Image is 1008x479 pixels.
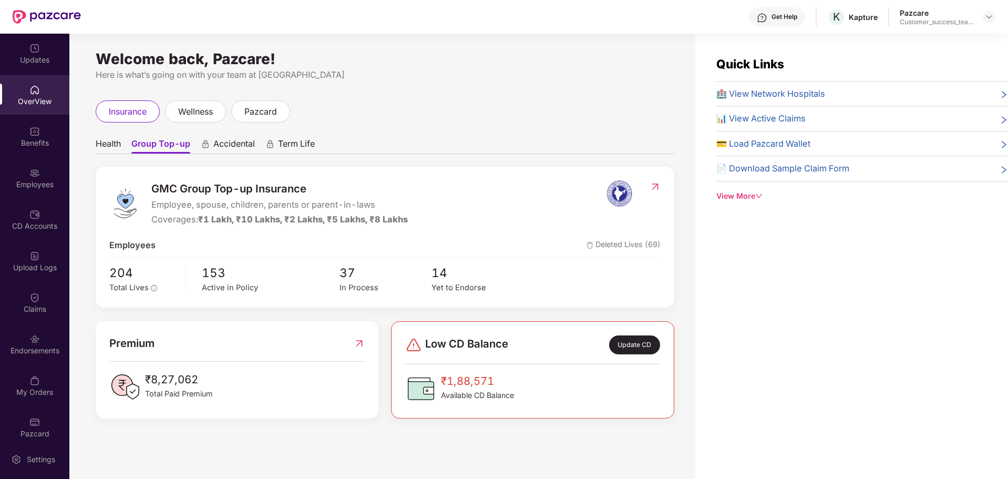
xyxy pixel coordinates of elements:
[131,138,190,154] span: Group Top-up
[244,105,277,118] span: pazcard
[340,263,431,282] span: 37
[109,371,141,403] img: PaidPremiumIcon
[13,10,81,24] img: New Pazcare Logo
[716,87,825,101] span: 🏥 View Network Hospitals
[265,139,275,149] div: animation
[201,139,210,149] div: animation
[29,375,40,386] img: svg+xml;base64,PHN2ZyBpZD0iTXlfT3JkZXJzIiBkYXRhLW5hbWU9Ik15IE9yZGVycyIgeG1sbnM9Imh0dHA6Ly93d3cudz...
[202,282,340,294] div: Active in Policy
[96,138,121,154] span: Health
[109,105,147,118] span: insurance
[29,251,40,261] img: svg+xml;base64,PHN2ZyBpZD0iVXBsb2FkX0xvZ3MiIGRhdGEtbmFtZT0iVXBsb2FkIExvZ3MiIHhtbG5zPSJodHRwOi8vd3...
[849,12,878,22] div: Kapture
[600,180,639,207] img: insurerIcon
[278,138,315,154] span: Term Life
[29,85,40,95] img: svg+xml;base64,PHN2ZyBpZD0iSG9tZSIgeG1sbnM9Imh0dHA6Ly93d3cudzMub3JnLzIwMDAvc3ZnIiB3aWR0aD0iMjAiIG...
[145,388,213,400] span: Total Paid Premium
[11,454,22,465] img: svg+xml;base64,PHN2ZyBpZD0iU2V0dGluZy0yMHgyMCIgeG1sbnM9Imh0dHA6Ly93d3cudzMub3JnLzIwMDAvc3ZnIiB3aW...
[441,373,514,390] span: ₹1,88,571
[772,13,797,21] div: Get Help
[109,283,149,292] span: Total Lives
[1000,89,1008,101] span: right
[109,263,178,282] span: 204
[716,57,784,71] span: Quick Links
[405,373,437,404] img: CDBalanceIcon
[29,43,40,54] img: svg+xml;base64,PHN2ZyBpZD0iVXBkYXRlZCIgeG1sbnM9Imh0dHA6Ly93d3cudzMub3JnLzIwMDAvc3ZnIiB3aWR0aD0iMj...
[24,454,58,465] div: Settings
[900,18,973,26] div: Customer_success_team_lead
[29,417,40,427] img: svg+xml;base64,PHN2ZyBpZD0iUGF6Y2FyZCIgeG1sbnM9Imh0dHA6Ly93d3cudzMub3JnLzIwMDAvc3ZnIiB3aWR0aD0iMj...
[151,213,408,227] div: Coverages:
[202,263,340,282] span: 153
[650,181,661,192] img: RedirectIcon
[151,285,157,291] span: info-circle
[1000,139,1008,151] span: right
[1000,114,1008,126] span: right
[441,390,514,401] span: Available CD Balance
[900,8,973,18] div: Pazcare
[431,282,523,294] div: Yet to Endorse
[198,214,408,225] span: ₹1 Lakh, ₹10 Lakhs, ₹2 Lakhs, ₹5 Lakhs, ₹8 Lakhs
[985,13,993,21] img: svg+xml;base64,PHN2ZyBpZD0iRHJvcGRvd24tMzJ4MzIiIHhtbG5zPSJodHRwOi8vd3d3LnczLm9yZy8yMDAwL3N2ZyIgd2...
[213,138,255,154] span: Accidental
[109,335,155,352] span: Premium
[431,263,523,282] span: 14
[145,371,213,388] span: ₹8,27,062
[29,292,40,303] img: svg+xml;base64,PHN2ZyBpZD0iQ2xhaW0iIHhtbG5zPSJodHRwOi8vd3d3LnczLm9yZy8yMDAwL3N2ZyIgd2lkdGg9IjIwIi...
[716,190,1008,202] div: View More
[96,68,674,81] div: Here is what’s going on with your team at [GEOGRAPHIC_DATA]
[587,239,661,252] span: Deleted Lives (69)
[755,192,763,200] span: down
[425,335,508,354] span: Low CD Balance
[716,162,849,176] span: 📄 Download Sample Claim Form
[29,126,40,137] img: svg+xml;base64,PHN2ZyBpZD0iQmVuZWZpdHMiIHhtbG5zPSJodHRwOi8vd3d3LnczLm9yZy8yMDAwL3N2ZyIgd2lkdGg9Ij...
[609,335,660,354] div: Update CD
[340,282,431,294] div: In Process
[716,137,810,151] span: 💳 Load Pazcard Wallet
[1000,164,1008,176] span: right
[405,337,422,353] img: svg+xml;base64,PHN2ZyBpZD0iRGFuZ2VyLTMyeDMyIiB4bWxucz0iaHR0cDovL3d3dy53My5vcmcvMjAwMC9zdmciIHdpZH...
[178,105,213,118] span: wellness
[716,112,806,126] span: 📊 View Active Claims
[833,11,840,23] span: K
[151,198,408,212] span: Employee, spouse, children, parents or parent-in-laws
[109,188,141,219] img: logo
[109,239,156,252] span: Employees
[354,335,365,352] img: RedirectIcon
[29,209,40,220] img: svg+xml;base64,PHN2ZyBpZD0iQ0RfQWNjb3VudHMiIGRhdGEtbmFtZT0iQ0QgQWNjb3VudHMiIHhtbG5zPSJodHRwOi8vd3...
[96,55,674,63] div: Welcome back, Pazcare!
[151,180,408,197] span: GMC Group Top-up Insurance
[757,13,767,23] img: svg+xml;base64,PHN2ZyBpZD0iSGVscC0zMngzMiIgeG1sbnM9Imh0dHA6Ly93d3cudzMub3JnLzIwMDAvc3ZnIiB3aWR0aD...
[587,242,593,249] img: deleteIcon
[29,334,40,344] img: svg+xml;base64,PHN2ZyBpZD0iRW5kb3JzZW1lbnRzIiB4bWxucz0iaHR0cDovL3d3dy53My5vcmcvMjAwMC9zdmciIHdpZH...
[29,168,40,178] img: svg+xml;base64,PHN2ZyBpZD0iRW1wbG95ZWVzIiB4bWxucz0iaHR0cDovL3d3dy53My5vcmcvMjAwMC9zdmciIHdpZHRoPS...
